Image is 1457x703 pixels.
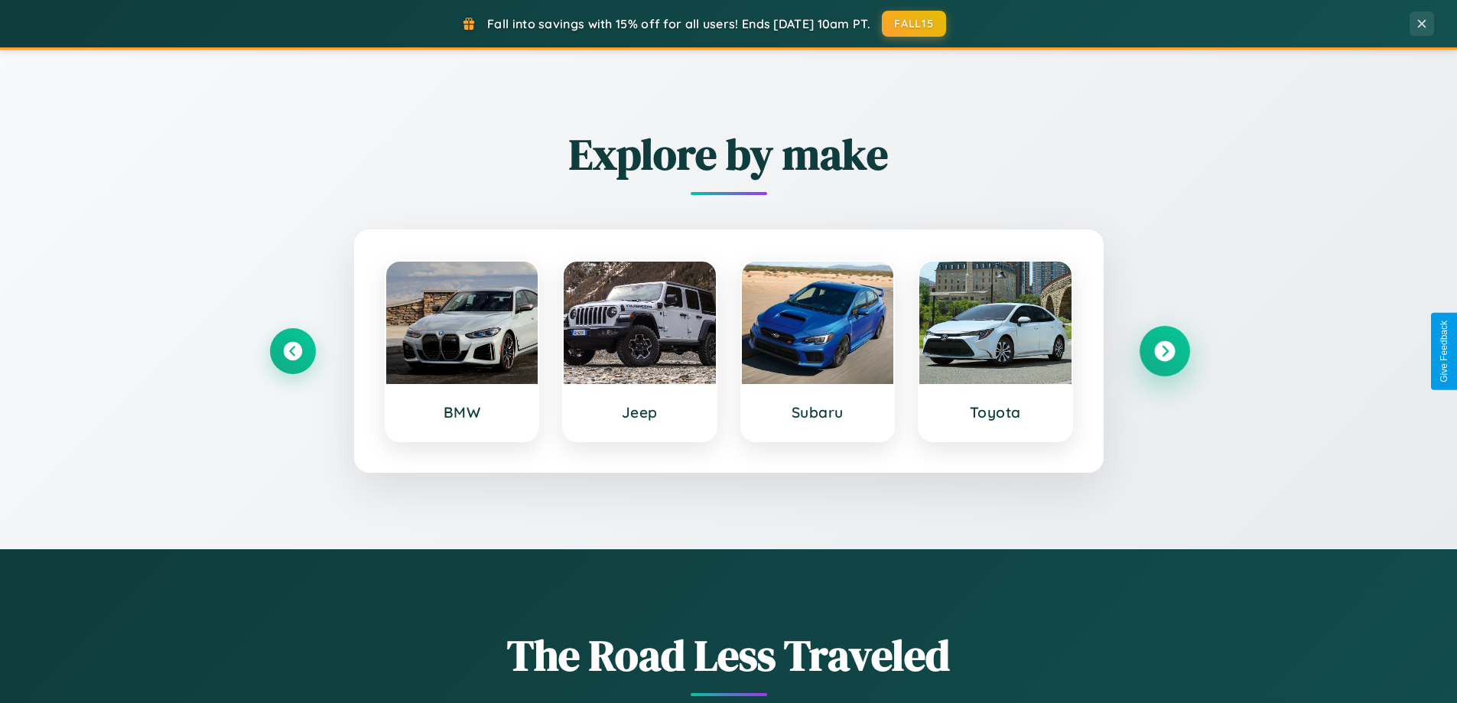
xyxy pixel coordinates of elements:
[935,403,1056,421] h3: Toyota
[487,16,870,31] span: Fall into savings with 15% off for all users! Ends [DATE] 10am PT.
[270,125,1188,184] h2: Explore by make
[579,403,701,421] h3: Jeep
[757,403,879,421] h3: Subaru
[270,626,1188,685] h1: The Road Less Traveled
[402,403,523,421] h3: BMW
[882,11,946,37] button: FALL15
[1439,321,1449,382] div: Give Feedback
